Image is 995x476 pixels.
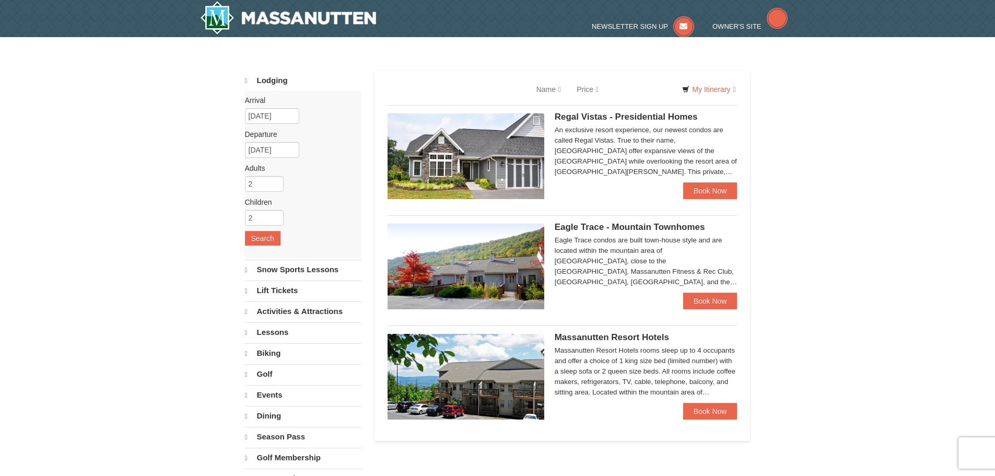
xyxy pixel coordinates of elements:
a: Book Now [683,403,738,420]
label: Adults [245,163,354,173]
div: An exclusive resort experience, our newest condos are called Regal Vistas. True to their name, [G... [555,125,738,177]
a: Lift Tickets [245,281,361,300]
a: Massanutten Resort [200,1,377,34]
img: 19218991-1-902409a9.jpg [388,113,544,199]
a: Season Pass [245,427,361,447]
span: Eagle Trace - Mountain Townhomes [555,222,705,232]
span: Newsletter Sign Up [592,22,668,30]
a: Snow Sports Lessons [245,260,361,280]
span: Owner's Site [712,22,762,30]
span: Regal Vistas - Presidential Homes [555,112,698,122]
img: 19218983-1-9b289e55.jpg [388,224,544,309]
a: Events [245,385,361,405]
img: 19219026-1-e3b4ac8e.jpg [388,334,544,420]
a: My Itinerary [675,82,742,97]
a: Lessons [245,322,361,342]
a: Price [569,79,606,100]
a: Lodging [245,71,361,90]
a: Dining [245,406,361,426]
a: Newsletter Sign Up [592,22,694,30]
a: Activities & Attractions [245,301,361,321]
label: Arrival [245,95,354,106]
a: Book Now [683,182,738,199]
a: Golf Membership [245,448,361,468]
a: Golf [245,364,361,384]
label: Children [245,197,354,207]
span: Massanutten Resort Hotels [555,332,669,342]
button: Search [245,231,280,246]
div: Massanutten Resort Hotels rooms sleep up to 4 occupants and offer a choice of 1 king size bed (li... [555,345,738,398]
a: Biking [245,343,361,363]
img: Massanutten Resort Logo [200,1,377,34]
a: Name [529,79,569,100]
a: Book Now [683,293,738,309]
a: Owner's Site [712,22,788,30]
label: Departure [245,129,354,140]
div: Eagle Trace condos are built town-house style and are located within the mountain area of [GEOGRA... [555,235,738,287]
